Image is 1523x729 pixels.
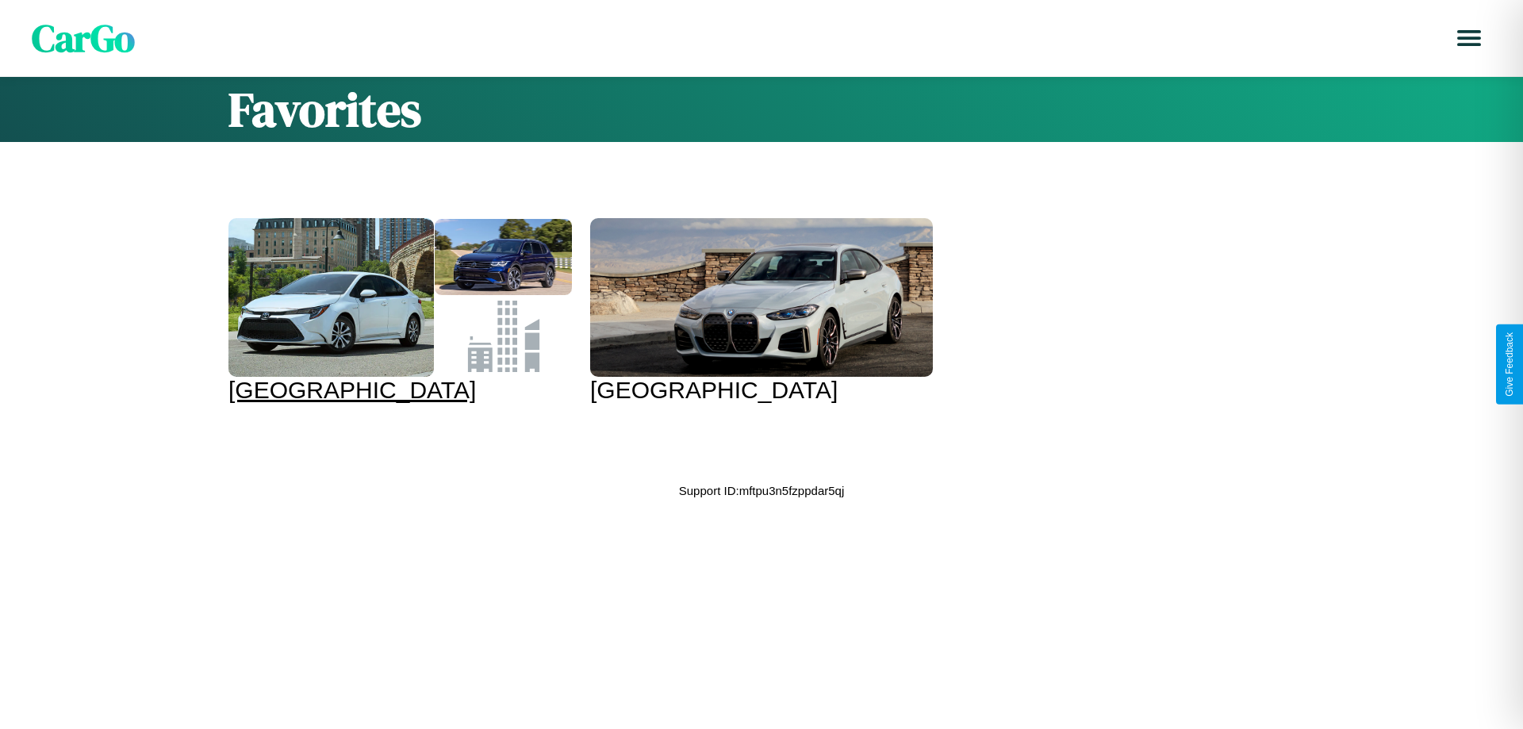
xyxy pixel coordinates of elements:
span: CarGo [32,12,135,64]
div: Give Feedback [1504,332,1515,397]
p: Support ID: mftpu3n5fzppdar5qj [679,480,844,501]
div: [GEOGRAPHIC_DATA] [228,377,571,404]
div: [GEOGRAPHIC_DATA] [590,377,933,404]
button: Open menu [1447,16,1491,60]
h1: Favorites [228,77,1295,142]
